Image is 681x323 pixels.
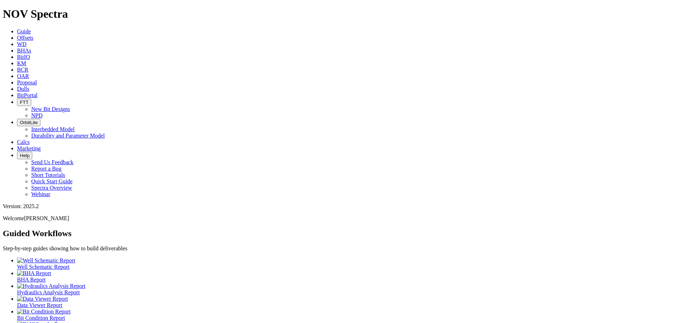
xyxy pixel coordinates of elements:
a: NPD [31,112,43,118]
span: Hydraulics Analysis Report [17,289,80,295]
a: Calcs [17,139,30,145]
a: Hydraulics Analysis Report Hydraulics Analysis Report [17,283,678,295]
span: Data Viewer Report [17,302,62,308]
a: Webinar [31,191,50,197]
span: Bit Condition Report [17,315,65,321]
a: Proposal [17,79,37,85]
a: WD [17,41,27,47]
a: Durability and Parameter Model [31,133,105,139]
button: Help [17,152,32,159]
span: Help [20,153,29,158]
a: BitPortal [17,92,38,98]
a: Spectra Overview [31,185,72,191]
a: New Bit Designs [31,106,70,112]
img: Bit Condition Report [17,308,71,315]
span: FTT [20,100,28,105]
a: BitIQ [17,54,30,60]
img: Hydraulics Analysis Report [17,283,85,289]
a: Offsets [17,35,33,41]
span: OrbitLite [20,120,38,125]
a: Interbedded Model [31,126,74,132]
button: FTT [17,99,31,106]
a: Guide [17,28,31,34]
a: Short Tutorials [31,172,65,178]
a: Well Schematic Report Well Schematic Report [17,257,678,270]
a: Dulls [17,86,29,92]
a: BCR [17,67,28,73]
img: Data Viewer Report [17,296,68,302]
p: Welcome [3,215,678,222]
span: Well Schematic Report [17,264,70,270]
h1: NOV Spectra [3,7,678,21]
a: Marketing [17,145,41,151]
a: Send Us Feedback [31,159,73,165]
span: BHA Report [17,277,45,283]
img: BHA Report [17,270,51,277]
img: Well Schematic Report [17,257,75,264]
a: OAR [17,73,29,79]
a: Report a Bug [31,166,61,172]
a: Quick Start Guide [31,178,72,184]
span: [PERSON_NAME] [24,215,69,221]
a: Data Viewer Report Data Viewer Report [17,296,678,308]
a: Bit Condition Report Bit Condition Report [17,308,678,321]
a: BHA Report BHA Report [17,270,678,283]
button: OrbitLite [17,119,40,126]
div: Version: 2025.2 [3,203,678,210]
a: BHAs [17,48,31,54]
a: KM [17,60,26,66]
p: Step-by-step guides showing how to build deliverables [3,245,678,252]
h2: Guided Workflows [3,229,678,238]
